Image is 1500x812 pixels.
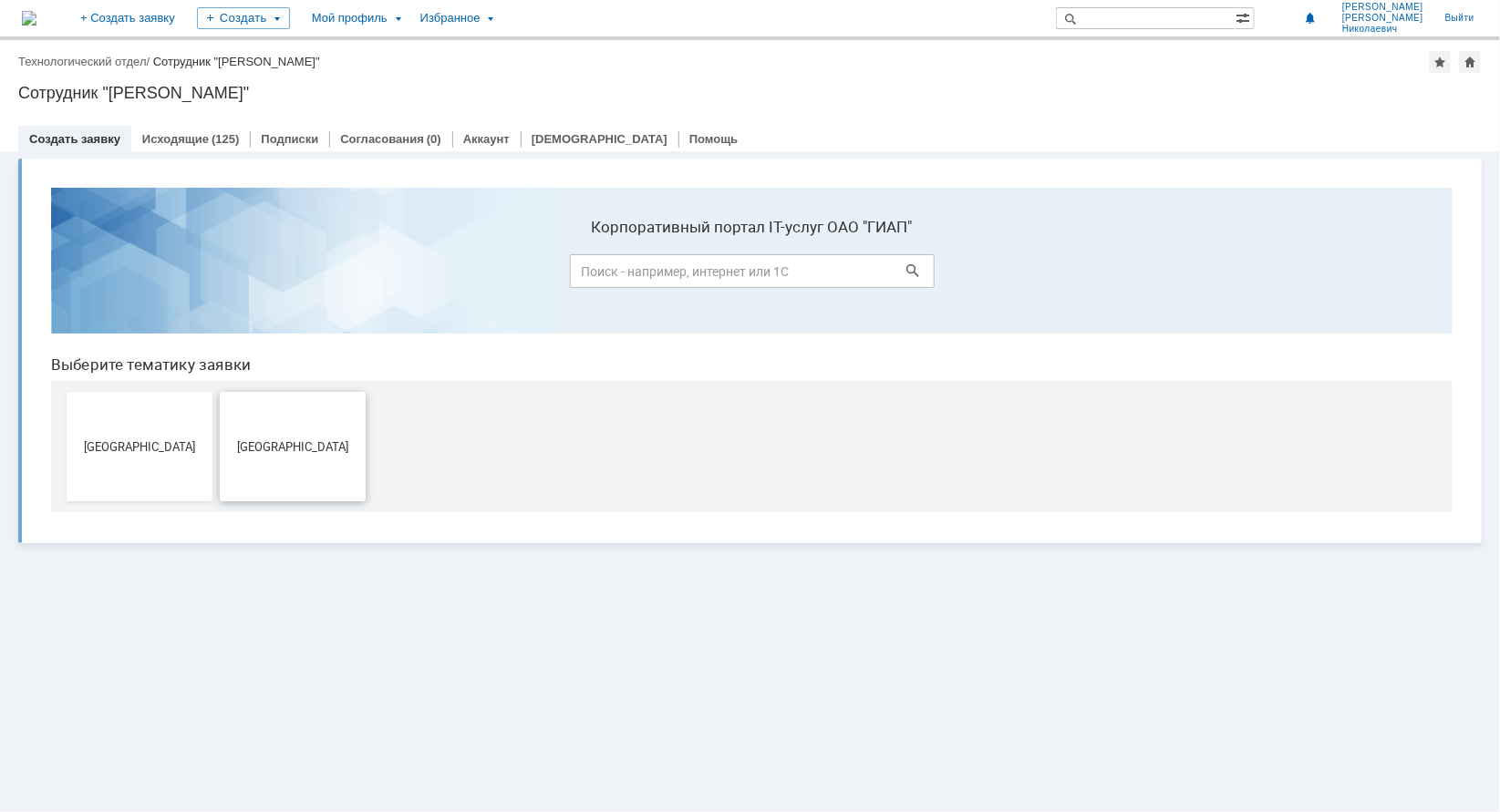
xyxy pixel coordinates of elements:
[1459,51,1481,73] div: Сделать домашней страницей
[261,132,318,146] a: Подписки
[1342,13,1423,24] span: [PERSON_NAME]
[212,132,239,146] div: (125)
[15,182,1416,200] header: Выберите тематику заявки
[427,132,441,146] div: (0)
[183,219,329,328] button: [GEOGRAPHIC_DATA]
[340,132,424,146] a: Согласования
[29,132,120,146] a: Создать заявку
[532,132,667,146] a: [DEMOGRAPHIC_DATA]
[463,132,510,146] a: Аккаунт
[18,55,147,68] a: Технологический отдел
[18,55,153,68] div: /
[1429,51,1451,73] div: Добавить в избранное
[1342,2,1423,13] span: [PERSON_NAME]
[1342,24,1423,35] span: Николаевич
[153,55,320,68] div: Сотрудник "[PERSON_NAME]"
[142,132,209,146] a: Исходящие
[18,84,1482,102] div: Сотрудник "[PERSON_NAME]"
[689,132,738,146] a: Помощь
[30,219,176,328] button: [GEOGRAPHIC_DATA]
[22,11,36,26] a: Перейти на домашнюю страницу
[36,266,171,280] span: [GEOGRAPHIC_DATA]
[1236,8,1254,26] span: Расширенный поиск
[22,11,36,26] img: logo
[533,81,898,115] input: Поиск - например, интернет или 1С
[189,266,324,280] span: [GEOGRAPHIC_DATA]
[533,45,898,63] label: Корпоративный портал IT-услуг ОАО "ГИАП"
[197,7,290,29] div: Создать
